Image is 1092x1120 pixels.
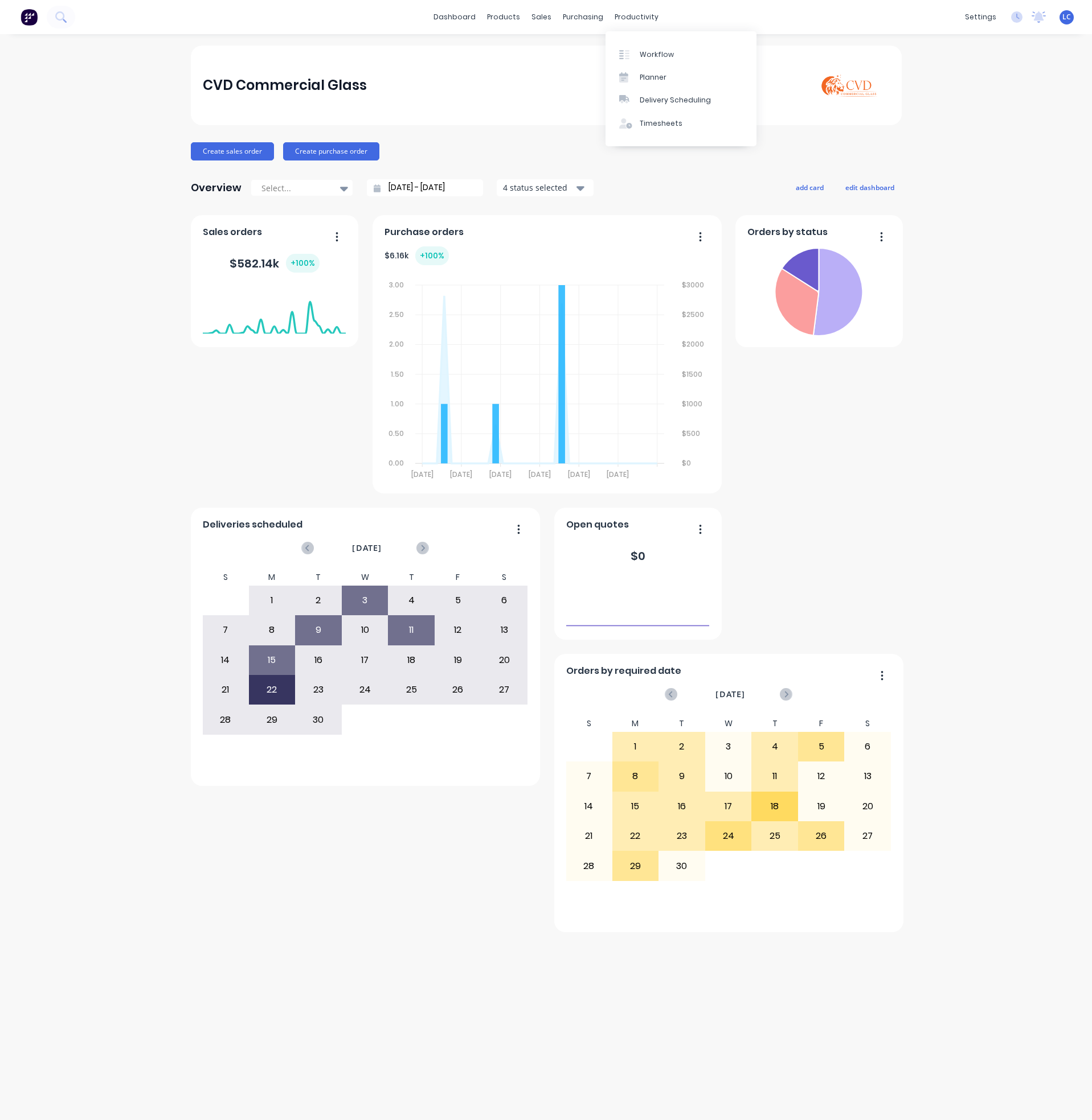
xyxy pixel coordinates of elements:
[388,459,404,468] tspan: 0.00
[385,225,464,239] span: Purchase orders
[342,646,388,674] div: 17
[203,676,248,704] div: 21
[503,182,575,193] div: 4 status selected
[435,616,481,644] div: 12
[682,339,705,349] tspan: $2000
[706,792,751,821] div: 17
[250,705,295,734] div: 29
[844,715,891,732] div: S
[250,616,295,644] div: 8
[203,646,248,674] div: 14
[798,715,845,732] div: F
[606,43,756,65] a: Workflow
[752,822,797,850] div: 25
[613,822,659,850] div: 22
[203,705,248,734] div: 28
[845,762,890,790] div: 13
[706,822,751,850] div: 24
[296,646,341,674] div: 16
[659,762,705,790] div: 9
[799,822,844,850] div: 26
[682,369,703,379] tspan: $1500
[705,715,752,732] div: W
[715,688,745,701] span: [DATE]
[342,676,388,704] div: 24
[659,851,705,880] div: 30
[845,792,890,821] div: 20
[613,851,659,880] div: 29
[296,586,341,615] div: 2
[250,676,295,704] div: 22
[526,9,557,26] div: sales
[21,9,38,26] img: Factory
[640,72,666,83] div: Planner
[250,586,295,615] div: 1
[566,792,612,821] div: 14
[682,429,701,438] tspan: $500
[202,569,249,586] div: S
[845,732,890,761] div: 6
[659,715,705,732] div: T
[529,470,551,480] tspan: [DATE]
[481,676,527,704] div: 27
[388,569,435,586] div: T
[191,176,242,199] div: Overview
[435,646,481,674] div: 19
[607,470,629,480] tspan: [DATE]
[640,95,711,105] div: Delivery Scheduling
[481,646,527,674] div: 20
[566,762,612,790] div: 7
[191,142,274,160] button: Create sales order
[606,66,756,89] a: Planner
[286,254,320,273] div: + 100 %
[606,89,756,112] a: Delivery Scheduling
[415,246,449,265] div: + 100 %
[606,112,756,135] a: Timesheets
[497,179,594,196] button: 4 status selected
[557,9,609,26] div: purchasing
[385,246,449,265] div: $ 6.16k
[682,459,692,468] tspan: $0
[389,310,404,319] tspan: 2.50
[283,142,379,160] button: Create purchase order
[342,569,388,586] div: W
[481,586,527,615] div: 6
[481,616,527,644] div: 13
[391,369,404,379] tspan: 1.50
[566,518,629,532] span: Open quotes
[809,56,889,116] img: CVD Commercial Glass
[250,646,295,674] div: 15
[659,792,705,821] div: 16
[799,762,844,790] div: 12
[411,470,433,480] tspan: [DATE]
[682,399,703,409] tspan: $1000
[613,792,659,821] div: 15
[451,470,473,480] tspan: [DATE]
[203,74,367,97] div: CVD Commercial Glass
[388,646,434,674] div: 18
[342,616,388,644] div: 10
[631,547,645,565] div: $ 0
[388,586,434,615] div: 4
[230,254,320,273] div: $ 582.14k
[435,676,481,704] div: 26
[640,50,674,60] div: Workflow
[490,470,512,480] tspan: [DATE]
[342,586,388,615] div: 3
[1062,12,1071,22] span: LC
[249,569,296,586] div: M
[566,822,612,850] div: 21
[428,9,481,26] a: dashboard
[435,569,481,586] div: F
[838,180,902,195] button: edit dashboard
[296,616,341,644] div: 9
[435,586,481,615] div: 5
[388,429,404,438] tspan: 0.50
[706,732,751,761] div: 3
[613,732,659,761] div: 1
[388,616,434,644] div: 11
[481,9,526,26] div: products
[296,705,341,734] div: 30
[751,715,798,732] div: T
[752,732,797,761] div: 4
